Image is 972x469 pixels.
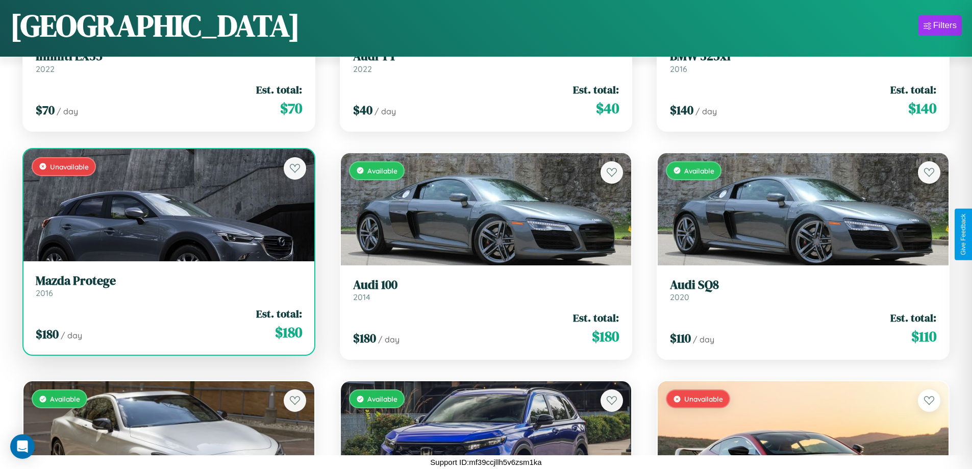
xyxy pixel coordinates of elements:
[670,64,687,74] span: 2016
[36,49,302,74] a: Infiniti EX352022
[36,64,55,74] span: 2022
[573,82,619,97] span: Est. total:
[353,49,619,64] h3: Audi TT
[50,162,89,171] span: Unavailable
[367,166,397,175] span: Available
[890,310,936,325] span: Est. total:
[670,278,936,303] a: Audi SQ82020
[57,106,78,116] span: / day
[275,322,302,342] span: $ 180
[280,98,302,118] span: $ 70
[890,82,936,97] span: Est. total:
[596,98,619,118] span: $ 40
[61,330,82,340] span: / day
[367,394,397,403] span: Available
[670,102,693,118] span: $ 140
[375,106,396,116] span: / day
[50,394,80,403] span: Available
[670,49,936,74] a: BMW 325xi2016
[36,274,302,288] h3: Mazda Protege
[378,334,400,344] span: / day
[36,288,53,298] span: 2016
[10,5,300,46] h1: [GEOGRAPHIC_DATA]
[670,330,691,347] span: $ 110
[573,310,619,325] span: Est. total:
[918,15,962,36] button: Filters
[256,306,302,321] span: Est. total:
[695,106,717,116] span: / day
[36,49,302,64] h3: Infiniti EX35
[684,166,714,175] span: Available
[36,102,55,118] span: $ 70
[353,64,372,74] span: 2022
[430,455,541,469] p: Support ID: mf39ccjllh5v6zsm1ka
[353,330,376,347] span: $ 180
[592,326,619,347] span: $ 180
[353,49,619,74] a: Audi TT2022
[353,102,372,118] span: $ 40
[911,326,936,347] span: $ 110
[256,82,302,97] span: Est. total:
[353,292,370,302] span: 2014
[353,278,619,292] h3: Audi 100
[10,434,35,459] div: Open Intercom Messenger
[684,394,723,403] span: Unavailable
[693,334,714,344] span: / day
[960,214,967,255] div: Give Feedback
[670,278,936,292] h3: Audi SQ8
[36,326,59,342] span: $ 180
[908,98,936,118] span: $ 140
[353,278,619,303] a: Audi 1002014
[933,20,957,31] div: Filters
[670,292,689,302] span: 2020
[670,49,936,64] h3: BMW 325xi
[36,274,302,299] a: Mazda Protege2016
